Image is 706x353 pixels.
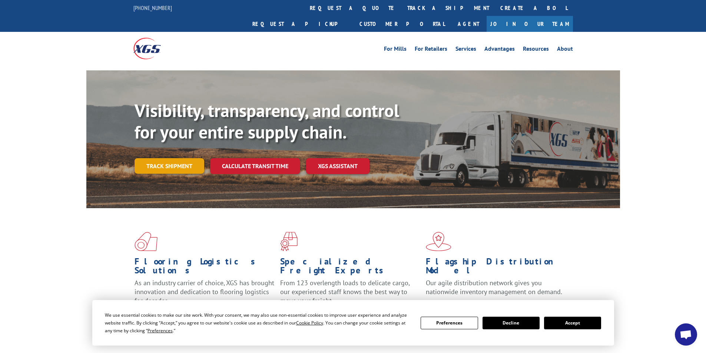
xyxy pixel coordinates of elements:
a: Advantages [484,46,515,54]
div: Cookie Consent Prompt [92,300,614,346]
button: Accept [544,317,601,329]
img: xgs-icon-total-supply-chain-intelligence-red [135,232,158,251]
div: We use essential cookies to make our site work. With your consent, we may also use non-essential ... [105,311,412,334]
a: Customer Portal [354,16,450,32]
a: [PHONE_NUMBER] [133,4,172,11]
a: Track shipment [135,158,204,174]
a: For Mills [384,46,407,54]
a: About [557,46,573,54]
a: Resources [523,46,549,54]
button: Decline [483,317,540,329]
a: Calculate transit time [210,158,300,174]
a: Services [455,46,476,54]
h1: Flooring Logistics Solutions [135,257,275,279]
span: Preferences [148,327,173,334]
span: Our agile distribution network gives you nationwide inventory management on demand. [426,279,562,296]
a: Open chat [675,323,697,346]
a: Request a pickup [247,16,354,32]
a: XGS ASSISTANT [306,158,369,174]
a: For Retailers [415,46,447,54]
img: xgs-icon-flagship-distribution-model-red [426,232,451,251]
span: Cookie Policy [296,320,323,326]
h1: Flagship Distribution Model [426,257,566,279]
p: From 123 overlength loads to delicate cargo, our experienced staff knows the best way to move you... [280,279,420,312]
b: Visibility, transparency, and control for your entire supply chain. [135,99,399,143]
a: Agent [450,16,487,32]
button: Preferences [421,317,478,329]
h1: Specialized Freight Experts [280,257,420,279]
img: xgs-icon-focused-on-flooring-red [280,232,298,251]
a: Join Our Team [487,16,573,32]
span: As an industry carrier of choice, XGS has brought innovation and dedication to flooring logistics... [135,279,274,305]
